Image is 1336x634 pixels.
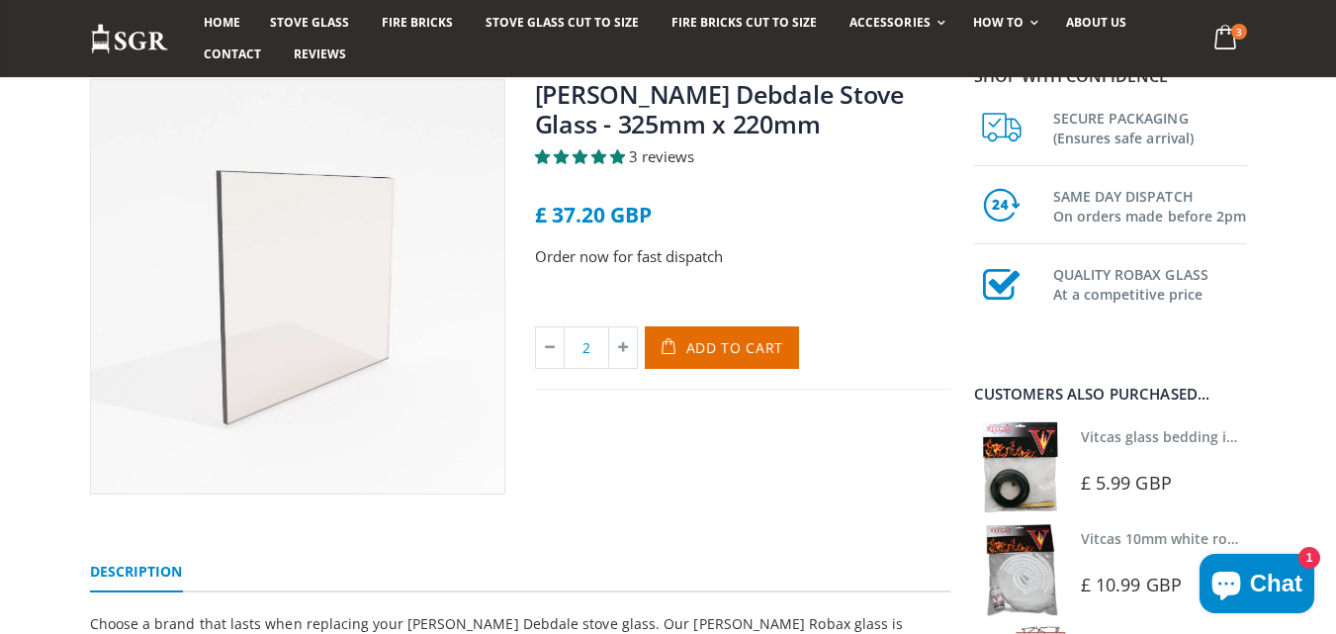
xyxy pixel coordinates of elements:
[1081,573,1182,596] span: £ 10.99 GBP
[1053,183,1247,226] h3: SAME DAY DISPATCH On orders made before 2pm
[1051,7,1141,39] a: About us
[974,523,1066,615] img: Vitcas white rope, glue and gloves kit 10mm
[835,7,954,39] a: Accessories
[486,14,639,31] span: Stove Glass Cut To Size
[535,201,652,228] span: £ 37.20 GBP
[973,14,1024,31] span: How To
[90,553,183,592] a: Description
[657,7,832,39] a: Fire Bricks Cut To Size
[849,14,930,31] span: Accessories
[270,14,349,31] span: Stove Glass
[535,77,904,140] a: [PERSON_NAME] Debdale Stove Glass - 325mm x 220mm
[686,338,784,357] span: Add to Cart
[974,421,1066,513] img: Vitcas stove glass bedding in tape
[671,14,817,31] span: Fire Bricks Cut To Size
[90,23,169,55] img: Stove Glass Replacement
[294,45,346,62] span: Reviews
[958,7,1048,39] a: How To
[1066,14,1126,31] span: About us
[535,146,629,166] span: 5.00 stars
[367,7,468,39] a: Fire Bricks
[255,7,364,39] a: Stove Glass
[974,387,1247,402] div: Customers also purchased...
[204,14,240,31] span: Home
[189,7,255,39] a: Home
[91,80,504,494] img: widerectangularstoveglass_99da433d-de34-46df-9312-031fcc6a0cb7_800x_crop_center.webp
[1053,261,1247,305] h3: QUALITY ROBAX GLASS At a competitive price
[189,39,276,70] a: Contact
[382,14,453,31] span: Fire Bricks
[629,146,694,166] span: 3 reviews
[535,245,950,268] p: Order now for fast dispatch
[645,326,800,369] button: Add to Cart
[1231,24,1247,40] span: 3
[1205,20,1246,58] a: 3
[1081,471,1172,495] span: £ 5.99 GBP
[204,45,261,62] span: Contact
[471,7,654,39] a: Stove Glass Cut To Size
[1194,554,1320,618] inbox-online-store-chat: Shopify online store chat
[279,39,361,70] a: Reviews
[1053,105,1247,148] h3: SECURE PACKAGING (Ensures safe arrival)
